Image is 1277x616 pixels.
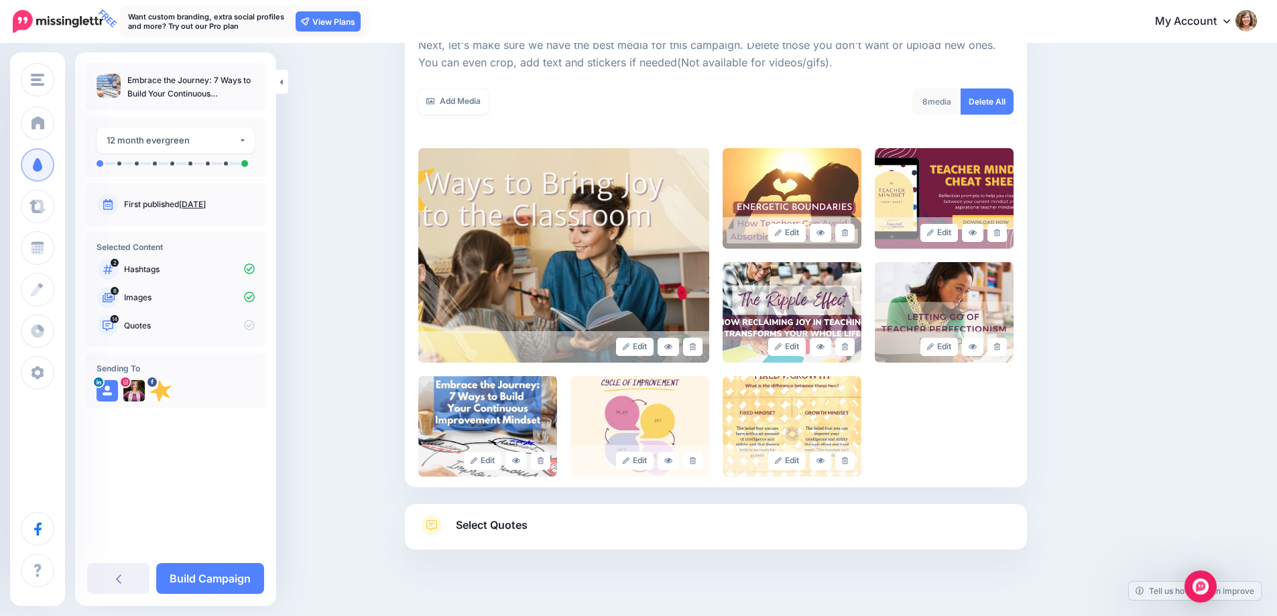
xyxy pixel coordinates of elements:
img: 9685a95a6dd5e837415fa1dede389173_large.jpg [723,376,861,477]
div: 12 month evergreen [107,133,239,148]
a: Add Media [418,88,489,115]
img: Missinglettr [13,10,103,33]
div: Open Intercom Messenger [1184,570,1217,603]
h4: Selected Content [97,242,255,252]
p: Images [124,292,255,304]
span: Select Quotes [456,516,528,534]
p: Next, let's make sure we have the best media for this campaign. Delete those you don't want or up... [418,37,1014,72]
a: FREE [13,7,103,36]
img: user_default_image.png [97,380,118,402]
img: 18f6dbebae1a88ce1a37385f7593f96f_large.jpg [723,262,861,363]
button: 12 month evergreen [97,127,255,153]
p: Hashtags [124,263,255,275]
a: Edit [616,452,654,470]
p: Quotes [124,320,255,332]
img: 586d62cd93140635b953b49ceffb77b1_large.jpg [418,376,557,477]
a: View Plans [296,11,361,32]
a: Edit [768,224,806,242]
a: Edit [920,338,959,356]
span: 8 [111,287,119,295]
img: menu.png [31,74,44,86]
p: Embrace the Journey: 7 Ways to Build Your Continuous Improvement Mindset [127,74,255,101]
a: Select Quotes [418,515,1014,550]
p: First published [124,198,255,210]
img: 365325475_1471442810361746_8596535853886494552_n-bsa142406.jpg [123,380,145,402]
img: 9fd26fb17b2a21dbb53e332681d54412_large.jpg [723,148,861,249]
a: Edit [768,452,806,470]
img: 7a6c6f11726d0909b294697766400012_large.jpg [875,148,1014,249]
img: a1e813fb2d9795b7ff448ea4d3c8e5a5_large.jpg [875,262,1014,363]
a: Edit [616,338,654,356]
a: Edit [768,338,806,356]
p: Want custom branding, extra social profiles and more? Try out our Pro plan [128,12,289,31]
img: 16a30e826287406ea3d7fbd4bed21729_large.jpg [570,376,709,477]
span: 8 [922,97,928,107]
div: media [912,88,961,115]
span: 14 [111,315,119,323]
img: beb5841e7e7e81d1043bfc4fbf222a5f_thumb.jpg [97,74,121,98]
h4: Sending To [97,363,255,373]
span: 2 [111,259,119,267]
a: Tell us how we can improve [1129,582,1261,600]
a: My Account [1142,5,1257,38]
a: Delete All [961,88,1014,115]
img: 7353f4fe94b75c043eacb7dfe729dfa4_large.jpg [418,148,709,363]
span: FREE [94,5,121,32]
img: 10435030_546367552161163_2528915469409542325_n-bsa21022.png [150,380,172,402]
div: Select Media [418,30,1014,477]
a: [DATE] [179,199,206,209]
a: Edit [920,224,959,242]
a: Edit [464,452,502,470]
